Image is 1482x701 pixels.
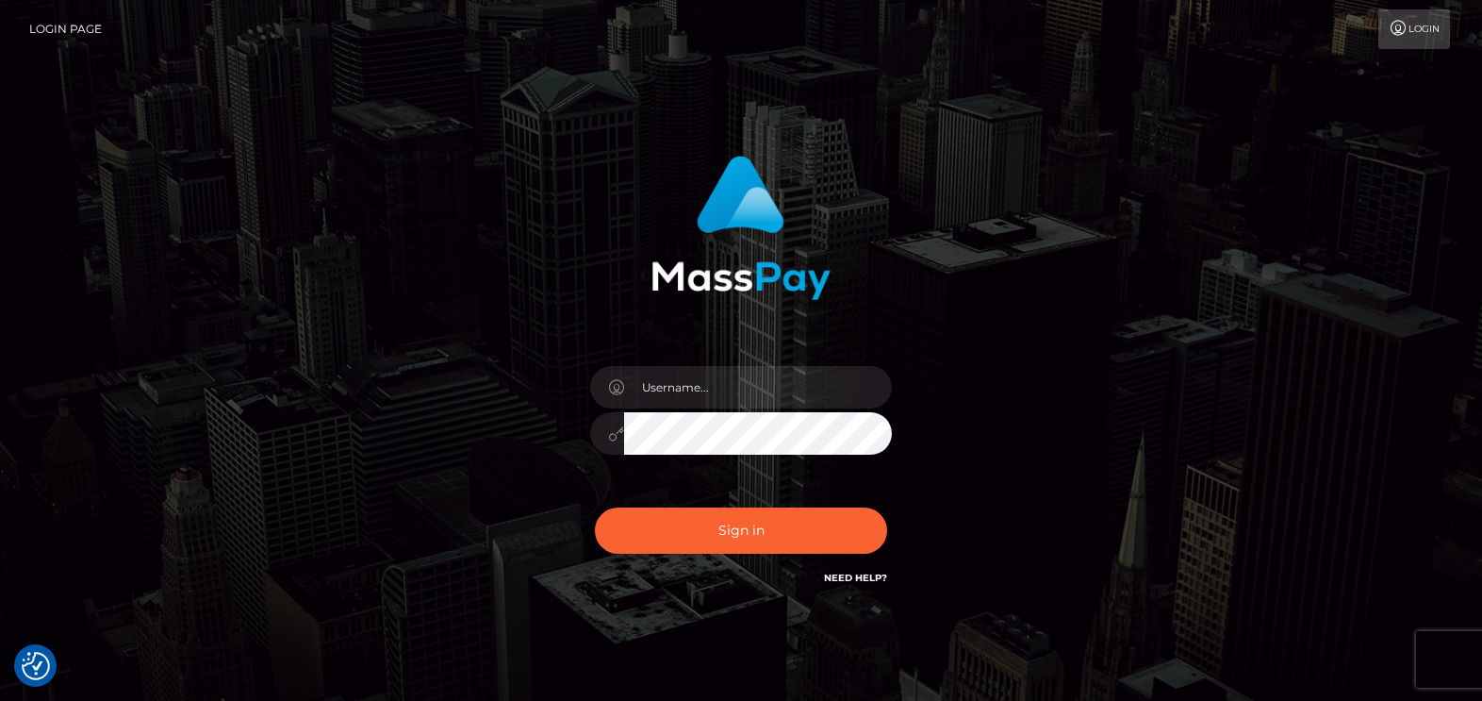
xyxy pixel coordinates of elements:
img: Revisit consent button [22,652,50,680]
img: MassPay Login [651,156,831,300]
a: Login [1378,9,1450,49]
a: Need Help? [824,572,887,584]
input: Username... [624,366,892,409]
button: Consent Preferences [22,652,50,680]
button: Sign in [595,508,887,554]
a: Login Page [29,9,102,49]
